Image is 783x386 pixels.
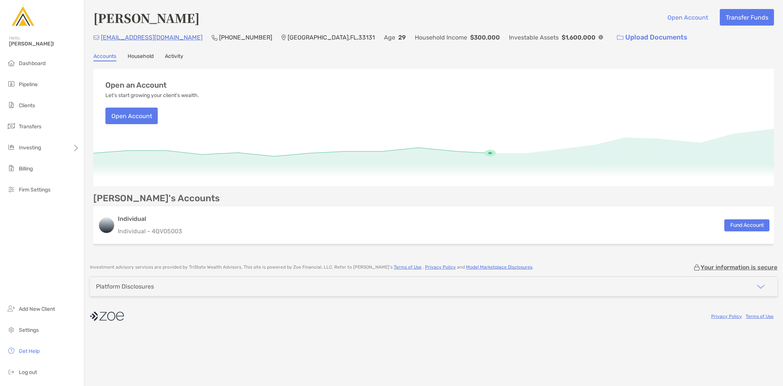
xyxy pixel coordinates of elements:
img: investing icon [7,143,16,152]
button: Open Account [105,108,158,124]
a: Activity [165,53,183,61]
img: get-help icon [7,346,16,355]
p: $300,000 [470,33,500,42]
span: Firm Settings [19,187,50,193]
img: icon arrow [756,282,765,291]
img: button icon [617,35,623,40]
span: Log out [19,369,37,375]
a: Privacy Policy [711,314,742,319]
span: Clients [19,102,35,109]
p: Investment advisory services are provided by TriState Wealth Advisors . This site is powered by Z... [90,264,533,270]
p: Individual - 4QV05003 [118,226,182,236]
img: billing icon [7,164,16,173]
img: firm-settings icon [7,185,16,194]
img: logo account [99,218,114,233]
img: Email Icon [93,35,99,40]
span: Settings [19,327,39,333]
a: Accounts [93,53,116,61]
img: Zoe Logo [9,3,36,30]
p: Age [384,33,395,42]
span: Transfers [19,123,41,130]
span: Pipeline [19,81,38,88]
p: [GEOGRAPHIC_DATA] , FL , 33131 [288,33,375,42]
div: Platform Disclosures [96,283,154,290]
span: Get Help [19,348,40,354]
button: Fund Account [724,219,769,231]
span: Investing [19,144,41,151]
a: Terms of Use [394,264,422,270]
p: Investable Assets [509,33,559,42]
img: add_new_client icon [7,304,16,313]
button: Transfer Funds [720,9,774,26]
img: Phone Icon [212,35,218,41]
h3: Open an Account [105,81,167,90]
img: transfers icon [7,122,16,131]
img: company logo [90,308,124,325]
a: Household [128,53,154,61]
p: [PERSON_NAME]'s Accounts [93,194,220,203]
p: 29 [398,33,406,42]
a: Terms of Use [746,314,774,319]
img: logout icon [7,367,16,376]
p: $1,600,000 [562,33,596,42]
p: Your information is secure [701,264,777,271]
img: settings icon [7,325,16,334]
p: [PHONE_NUMBER] [219,33,272,42]
p: Let's start growing your client's wealth. [105,93,199,99]
img: clients icon [7,100,16,109]
span: Add New Client [19,306,55,312]
img: dashboard icon [7,58,16,67]
a: Model Marketplace Disclosures [466,264,532,270]
h4: [PERSON_NAME] [93,9,200,26]
span: Dashboard [19,60,46,67]
img: Location Icon [281,35,286,41]
img: pipeline icon [7,79,16,88]
span: Billing [19,166,33,172]
a: Privacy Policy [425,264,456,270]
button: Open Account [661,9,714,26]
p: Household Income [415,33,467,42]
a: Upload Documents [612,29,692,46]
span: [PERSON_NAME]! [9,41,79,47]
img: Info Icon [599,35,603,40]
h3: Individual [118,214,182,223]
p: [EMAIL_ADDRESS][DOMAIN_NAME] [101,33,203,42]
